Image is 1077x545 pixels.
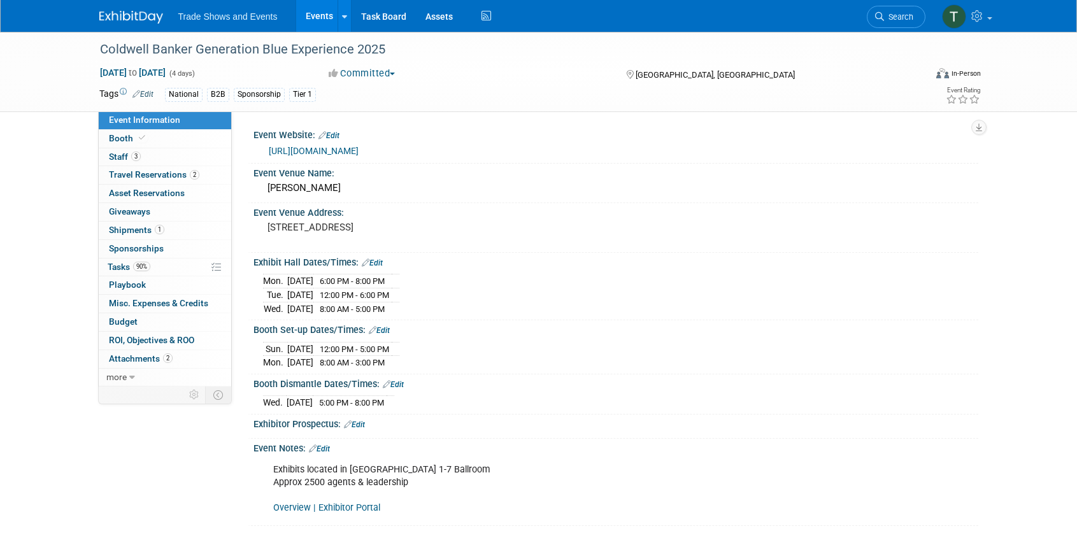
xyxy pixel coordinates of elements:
[267,222,541,233] pre: [STREET_ADDRESS]
[109,353,173,364] span: Attachments
[234,88,285,101] div: Sponsorship
[109,188,185,198] span: Asset Reservations
[99,276,231,294] a: Playbook
[99,11,163,24] img: ExhibitDay
[99,369,231,386] a: more
[131,152,141,161] span: 3
[369,326,390,335] a: Edit
[108,262,150,272] span: Tasks
[850,66,981,85] div: Event Format
[263,288,287,302] td: Tue.
[109,133,148,143] span: Booth
[99,295,231,313] a: Misc. Expenses & Credits
[936,68,949,78] img: Format-Inperson.png
[287,302,313,315] td: [DATE]
[99,332,231,350] a: ROI, Objectives & ROO
[884,12,913,22] span: Search
[320,304,385,314] span: 8:00 AM - 5:00 PM
[190,170,199,180] span: 2
[96,38,906,61] div: Coldwell Banker Generation Blue Experience 2025
[287,356,313,369] td: [DATE]
[264,457,838,521] div: Exhibits located in [GEOGRAPHIC_DATA] 1-7 Ballroom Approx 2500 agents & leadership
[269,146,359,156] a: [URL][DOMAIN_NAME]
[109,169,199,180] span: Travel Reservations
[109,298,208,308] span: Misc. Expenses & Credits
[253,164,978,180] div: Event Venue Name:
[163,353,173,363] span: 2
[318,131,339,140] a: Edit
[287,396,313,409] td: [DATE]
[99,240,231,258] a: Sponsorships
[183,386,206,403] td: Personalize Event Tab Strip
[99,222,231,239] a: Shipments1
[178,11,278,22] span: Trade Shows and Events
[165,88,203,101] div: National
[109,316,138,327] span: Budget
[636,70,795,80] span: [GEOGRAPHIC_DATA], [GEOGRAPHIC_DATA]
[309,444,330,453] a: Edit
[263,302,287,315] td: Wed.
[320,290,389,300] span: 12:00 PM - 6:00 PM
[319,398,384,407] span: 5:00 PM - 8:00 PM
[109,335,194,345] span: ROI, Objectives & ROO
[109,152,141,162] span: Staff
[253,374,978,391] div: Booth Dismantle Dates/Times:
[362,258,383,267] a: Edit
[263,274,287,288] td: Mon.
[99,203,231,221] a: Giveaways
[253,439,978,455] div: Event Notes:
[168,69,195,78] span: (4 days)
[946,87,980,94] div: Event Rating
[205,386,231,403] td: Toggle Event Tabs
[320,358,385,367] span: 8:00 AM - 3:00 PM
[132,90,153,99] a: Edit
[99,166,231,184] a: Travel Reservations2
[99,148,231,166] a: Staff3
[99,87,153,102] td: Tags
[109,115,180,125] span: Event Information
[263,178,969,198] div: [PERSON_NAME]
[253,414,978,431] div: Exhibitor Prospectus:
[253,253,978,269] div: Exhibit Hall Dates/Times:
[99,67,166,78] span: [DATE] [DATE]
[287,288,313,302] td: [DATE]
[207,88,229,101] div: B2B
[324,67,400,80] button: Committed
[127,67,139,78] span: to
[867,6,925,28] a: Search
[287,342,313,356] td: [DATE]
[99,350,231,368] a: Attachments2
[320,276,385,286] span: 6:00 PM - 8:00 PM
[320,344,389,354] span: 12:00 PM - 5:00 PM
[263,356,287,369] td: Mon.
[344,420,365,429] a: Edit
[263,396,287,409] td: Wed.
[133,262,150,271] span: 90%
[289,88,316,101] div: Tier 1
[99,258,231,276] a: Tasks90%
[106,372,127,382] span: more
[109,206,150,216] span: Giveaways
[253,320,978,337] div: Booth Set-up Dates/Times:
[253,203,978,219] div: Event Venue Address:
[155,225,164,234] span: 1
[273,502,380,513] a: Overview | Exhibitor Portal
[253,125,978,142] div: Event Website:
[99,313,231,331] a: Budget
[287,274,313,288] td: [DATE]
[99,185,231,202] a: Asset Reservations
[99,111,231,129] a: Event Information
[99,130,231,148] a: Booth
[383,380,404,389] a: Edit
[263,342,287,356] td: Sun.
[942,4,966,29] img: Tiff Wagner
[109,280,146,290] span: Playbook
[951,69,981,78] div: In-Person
[109,225,164,235] span: Shipments
[109,243,164,253] span: Sponsorships
[139,134,145,141] i: Booth reservation complete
